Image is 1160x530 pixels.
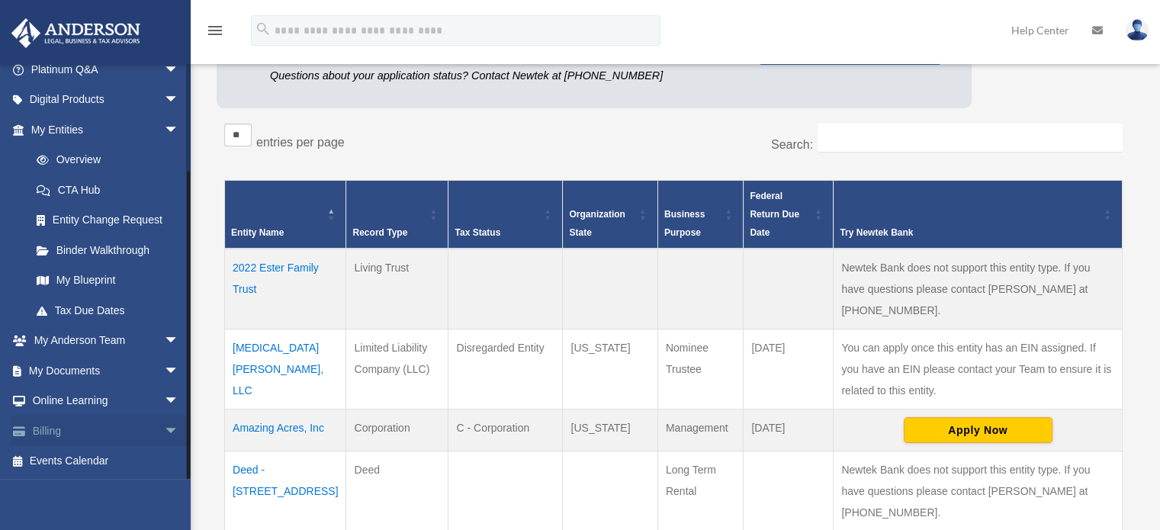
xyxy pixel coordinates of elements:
a: Entity Change Request [21,205,194,236]
td: [MEDICAL_DATA][PERSON_NAME], LLC [225,329,346,409]
i: menu [206,21,224,40]
td: Living Trust [346,249,448,329]
img: User Pic [1126,19,1149,41]
td: [US_STATE] [563,409,657,451]
a: Tax Due Dates [21,295,194,326]
span: Entity Name [231,227,284,238]
a: Digital Productsarrow_drop_down [11,85,202,115]
td: Management [657,409,743,451]
td: [DATE] [744,409,834,451]
span: Record Type [352,227,407,238]
img: Anderson Advisors Platinum Portal [7,18,145,48]
span: arrow_drop_down [164,85,194,116]
th: Entity Name: Activate to invert sorting [225,180,346,249]
a: My Entitiesarrow_drop_down [11,114,194,145]
td: [US_STATE] [563,329,657,409]
td: Corporation [346,409,448,451]
td: C - Corporation [448,409,563,451]
th: Federal Return Due Date: Activate to sort [744,180,834,249]
td: Disregarded Entity [448,329,563,409]
label: Search: [771,138,813,151]
label: entries per page [256,136,345,149]
span: Organization State [569,209,625,238]
td: You can apply once this entity has an EIN assigned. If you have an EIN please contact your Team t... [834,329,1123,409]
a: My Anderson Teamarrow_drop_down [11,326,202,356]
td: Limited Liability Company (LLC) [346,329,448,409]
i: search [255,21,272,37]
span: arrow_drop_down [164,326,194,357]
span: arrow_drop_down [164,54,194,85]
a: Events Calendar [11,446,202,477]
td: 2022 Ester Family Trust [225,249,346,329]
a: menu [206,27,224,40]
a: Online Learningarrow_drop_down [11,386,202,416]
a: My Blueprint [21,265,194,296]
th: Tax Status: Activate to sort [448,180,563,249]
th: Record Type: Activate to sort [346,180,448,249]
th: Business Purpose: Activate to sort [657,180,743,249]
span: arrow_drop_down [164,355,194,387]
a: Overview [21,145,187,175]
th: Organization State: Activate to sort [563,180,657,249]
td: Newtek Bank does not support this entity type. If you have questions please contact [PERSON_NAME]... [834,249,1123,329]
a: My Documentsarrow_drop_down [11,355,202,386]
a: CTA Hub [21,175,194,205]
div: Try Newtek Bank [840,223,1099,242]
p: Questions about your application status? Contact Newtek at [PHONE_NUMBER] [270,66,736,85]
span: Tax Status [455,227,500,238]
span: arrow_drop_down [164,114,194,146]
button: Apply Now [904,417,1052,443]
a: Binder Walkthrough [21,235,194,265]
a: Platinum Q&Aarrow_drop_down [11,54,202,85]
span: Federal Return Due Date [750,191,799,238]
td: [DATE] [744,329,834,409]
span: Business Purpose [664,209,705,238]
span: arrow_drop_down [164,416,194,447]
td: Amazing Acres, Inc [225,409,346,451]
th: Try Newtek Bank : Activate to sort [834,180,1123,249]
a: Billingarrow_drop_down [11,416,202,446]
span: arrow_drop_down [164,386,194,417]
td: Nominee Trustee [657,329,743,409]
